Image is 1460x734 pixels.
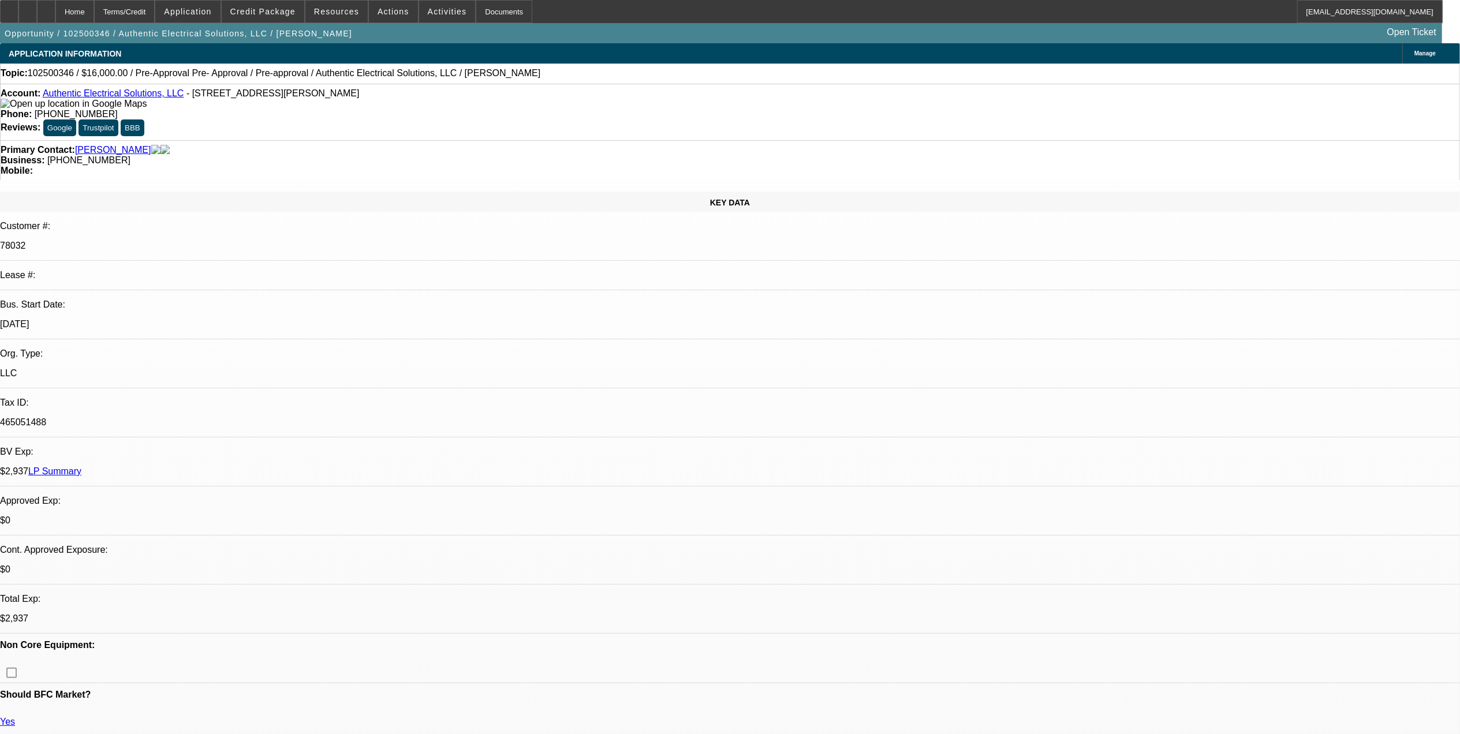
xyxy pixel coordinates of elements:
[428,7,467,16] span: Activities
[1,88,40,98] strong: Account:
[43,88,184,98] a: Authentic Electrical Solutions, LLC
[1,145,75,155] strong: Primary Contact:
[155,1,220,23] button: Application
[9,49,121,58] span: APPLICATION INFORMATION
[710,198,750,207] span: KEY DATA
[1383,23,1441,42] a: Open Ticket
[305,1,368,23] button: Resources
[419,1,476,23] button: Activities
[79,119,118,136] button: Trustpilot
[378,7,409,16] span: Actions
[1,122,40,132] strong: Reviews:
[160,145,170,155] img: linkedin-icon.png
[75,145,151,155] a: [PERSON_NAME]
[43,119,76,136] button: Google
[230,7,296,16] span: Credit Package
[222,1,304,23] button: Credit Package
[369,1,418,23] button: Actions
[1,155,44,165] strong: Business:
[1,99,147,109] img: Open up location in Google Maps
[1,68,28,78] strong: Topic:
[1,109,32,119] strong: Phone:
[1,99,147,108] a: View Google Maps
[314,7,359,16] span: Resources
[151,145,160,155] img: facebook-icon.png
[47,155,130,165] span: [PHONE_NUMBER]
[35,109,118,119] span: [PHONE_NUMBER]
[1,166,33,175] strong: Mobile:
[5,29,352,38] span: Opportunity / 102500346 / Authentic Electrical Solutions, LLC / [PERSON_NAME]
[28,466,81,476] a: LP Summary
[186,88,360,98] span: - [STREET_ADDRESS][PERSON_NAME]
[164,7,211,16] span: Application
[121,119,144,136] button: BBB
[1414,50,1436,57] span: Manage
[28,68,540,78] span: 102500346 / $16,000.00 / Pre-Approval Pre- Approval / Pre-approval / Authentic Electrical Solutio...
